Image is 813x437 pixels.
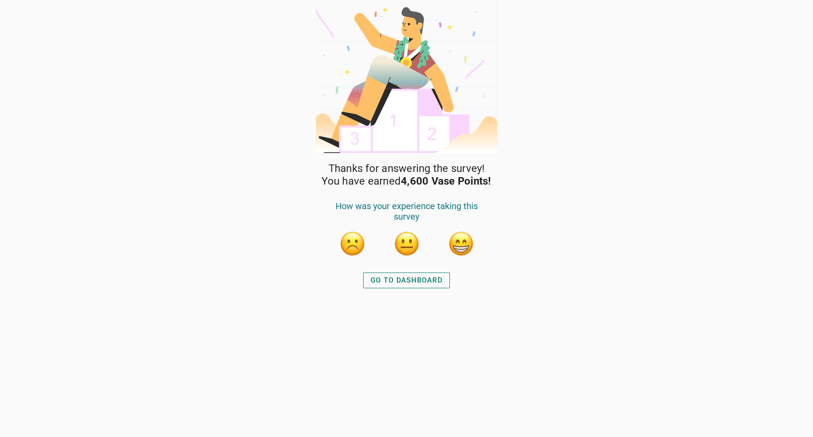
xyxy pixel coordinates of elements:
[371,275,442,286] div: GO TO DASHBOARD
[401,175,491,187] strong: 4,600 Vase Points!
[363,273,450,288] button: GO TO DASHBOARD
[329,162,485,175] span: Thanks for answering the survey!
[322,175,491,188] span: You have earned
[325,201,488,231] div: How was your experience taking this survey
